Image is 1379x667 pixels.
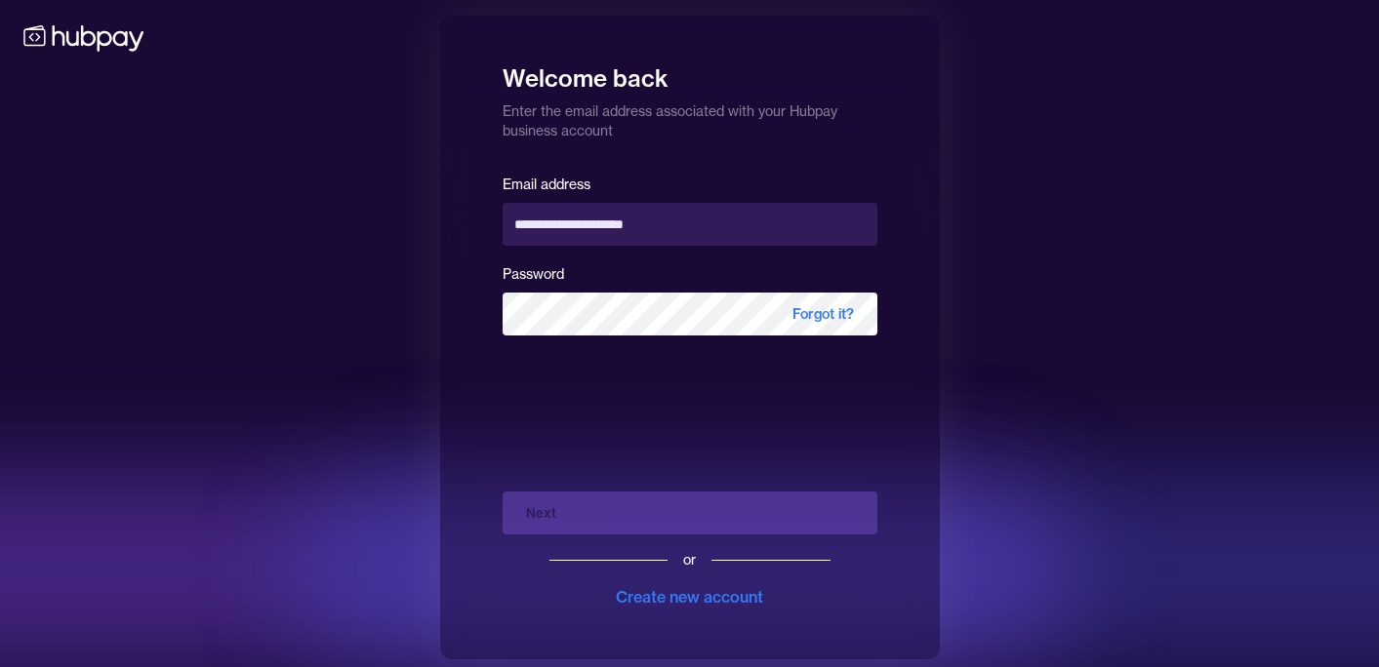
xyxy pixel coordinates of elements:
[616,585,763,608] div: Create new account
[683,550,696,569] div: or
[769,293,877,335] span: Forgot it?
[503,94,877,140] p: Enter the email address associated with your Hubpay business account
[503,51,877,94] h1: Welcome back
[503,265,564,283] label: Password
[503,176,590,193] label: Email address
